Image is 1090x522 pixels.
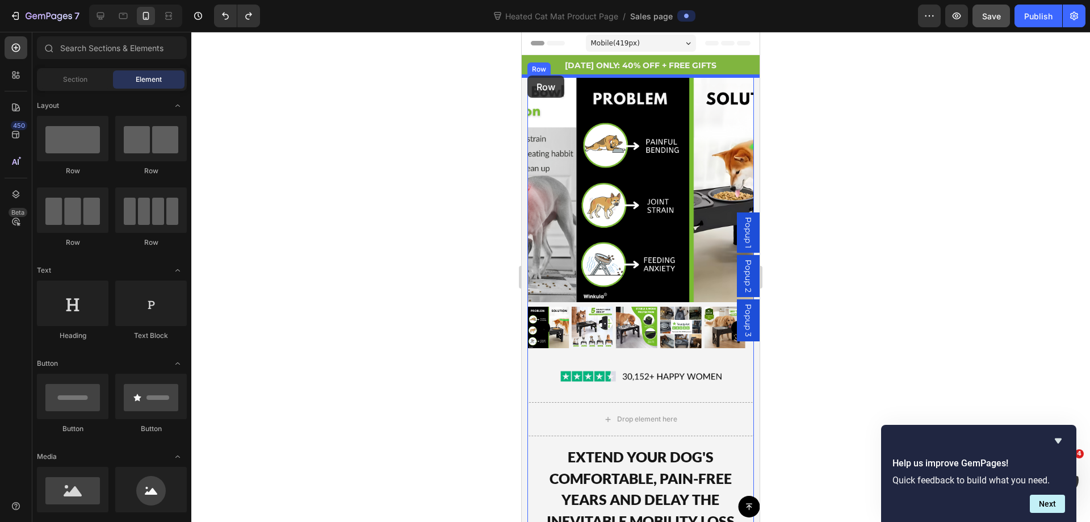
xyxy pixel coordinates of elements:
[214,5,260,27] div: Undo/Redo
[982,11,1001,21] span: Save
[136,74,162,85] span: Element
[11,121,27,130] div: 450
[115,166,187,176] div: Row
[5,5,85,27] button: 7
[503,10,621,22] span: Heated Cat Mat Product Page
[37,424,108,434] div: Button
[1030,495,1065,513] button: Next question
[37,36,187,59] input: Search Sections & Elements
[892,457,1065,470] h2: Help us improve GemPages!
[115,424,187,434] div: Button
[37,265,51,275] span: Text
[892,434,1065,513] div: Help us improve GemPages!
[972,5,1010,27] button: Save
[37,237,108,248] div: Row
[37,358,58,369] span: Button
[115,237,187,248] div: Row
[37,101,59,111] span: Layout
[623,10,626,22] span: /
[115,331,187,341] div: Text Block
[37,166,108,176] div: Row
[37,331,108,341] div: Heading
[169,97,187,115] span: Toggle open
[169,261,187,279] span: Toggle open
[630,10,673,22] span: Sales page
[892,475,1065,486] p: Quick feedback to build what you need.
[1014,5,1062,27] button: Publish
[1051,434,1065,448] button: Hide survey
[1075,449,1084,458] span: 4
[1024,10,1053,22] div: Publish
[37,452,57,462] span: Media
[522,32,760,522] iframe: Design area
[169,448,187,466] span: Toggle open
[9,208,27,217] div: Beta
[169,354,187,373] span: Toggle open
[74,9,79,23] p: 7
[63,74,87,85] span: Section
